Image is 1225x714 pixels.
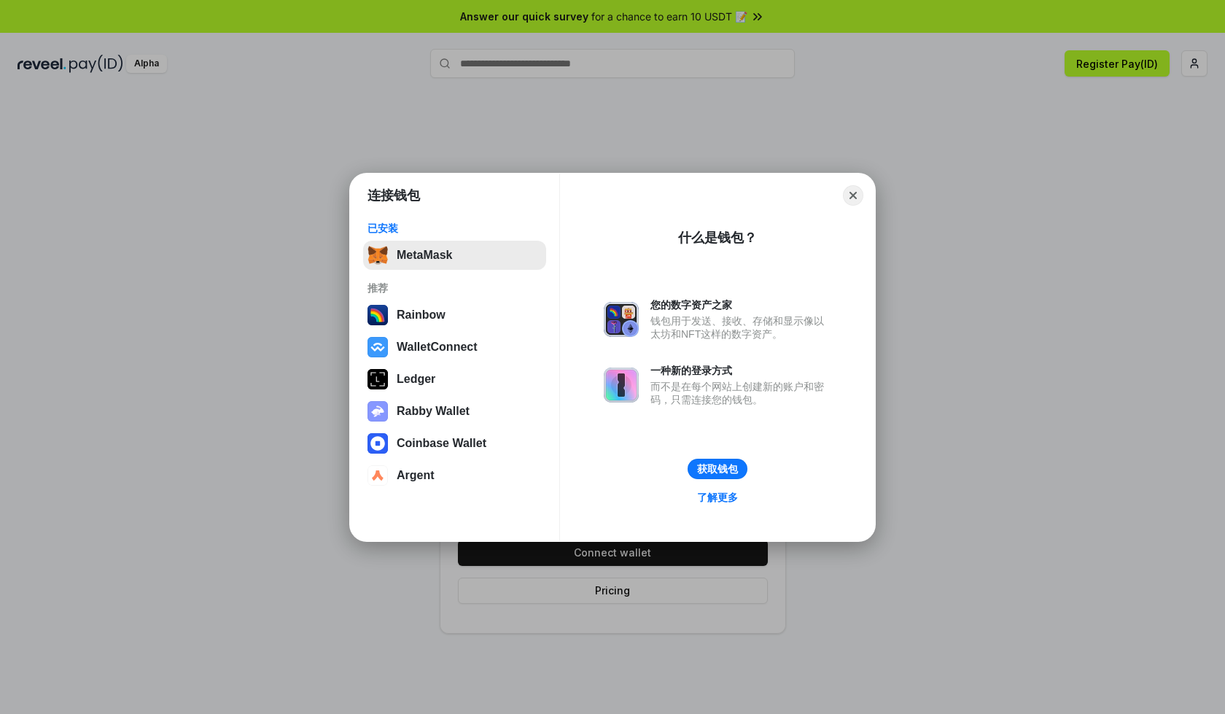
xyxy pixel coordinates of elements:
[363,241,546,270] button: MetaMask
[397,405,470,418] div: Rabby Wallet
[363,397,546,426] button: Rabby Wallet
[367,245,388,265] img: svg+xml,%3Csvg%20fill%3D%22none%22%20height%3D%2233%22%20viewBox%3D%220%200%2035%2033%22%20width%...
[678,229,757,247] div: 什么是钱包？
[397,309,446,322] div: Rainbow
[650,364,831,377] div: 一种新的登录方式
[363,429,546,458] button: Coinbase Wallet
[363,365,546,394] button: Ledger
[697,491,738,504] div: 了解更多
[604,368,639,403] img: svg+xml,%3Csvg%20xmlns%3D%22http%3A%2F%2Fwww.w3.org%2F2000%2Fsvg%22%20fill%3D%22none%22%20viewBox...
[688,488,747,507] a: 了解更多
[397,437,486,450] div: Coinbase Wallet
[397,341,478,354] div: WalletConnect
[367,433,388,454] img: svg+xml,%3Csvg%20width%3D%2228%22%20height%3D%2228%22%20viewBox%3D%220%200%2028%2028%22%20fill%3D...
[367,305,388,325] img: svg+xml,%3Csvg%20width%3D%22120%22%20height%3D%22120%22%20viewBox%3D%220%200%20120%20120%22%20fil...
[397,373,435,386] div: Ledger
[363,461,546,490] button: Argent
[367,222,542,235] div: 已安装
[367,187,420,204] h1: 连接钱包
[363,333,546,362] button: WalletConnect
[367,401,388,422] img: svg+xml,%3Csvg%20xmlns%3D%22http%3A%2F%2Fwww.w3.org%2F2000%2Fsvg%22%20fill%3D%22none%22%20viewBox...
[367,282,542,295] div: 推荐
[397,249,452,262] div: MetaMask
[367,337,388,357] img: svg+xml,%3Csvg%20width%3D%2228%22%20height%3D%2228%22%20viewBox%3D%220%200%2028%2028%22%20fill%3D...
[650,314,831,341] div: 钱包用于发送、接收、存储和显示像以太坊和NFT这样的数字资产。
[604,302,639,337] img: svg+xml,%3Csvg%20xmlns%3D%22http%3A%2F%2Fwww.w3.org%2F2000%2Fsvg%22%20fill%3D%22none%22%20viewBox...
[367,369,388,389] img: svg+xml,%3Csvg%20xmlns%3D%22http%3A%2F%2Fwww.w3.org%2F2000%2Fsvg%22%20width%3D%2228%22%20height%3...
[363,300,546,330] button: Rainbow
[650,380,831,406] div: 而不是在每个网站上创建新的账户和密码，只需连接您的钱包。
[688,459,747,479] button: 获取钱包
[697,462,738,476] div: 获取钱包
[843,185,863,206] button: Close
[367,465,388,486] img: svg+xml,%3Csvg%20width%3D%2228%22%20height%3D%2228%22%20viewBox%3D%220%200%2028%2028%22%20fill%3D...
[650,298,831,311] div: 您的数字资产之家
[397,469,435,482] div: Argent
